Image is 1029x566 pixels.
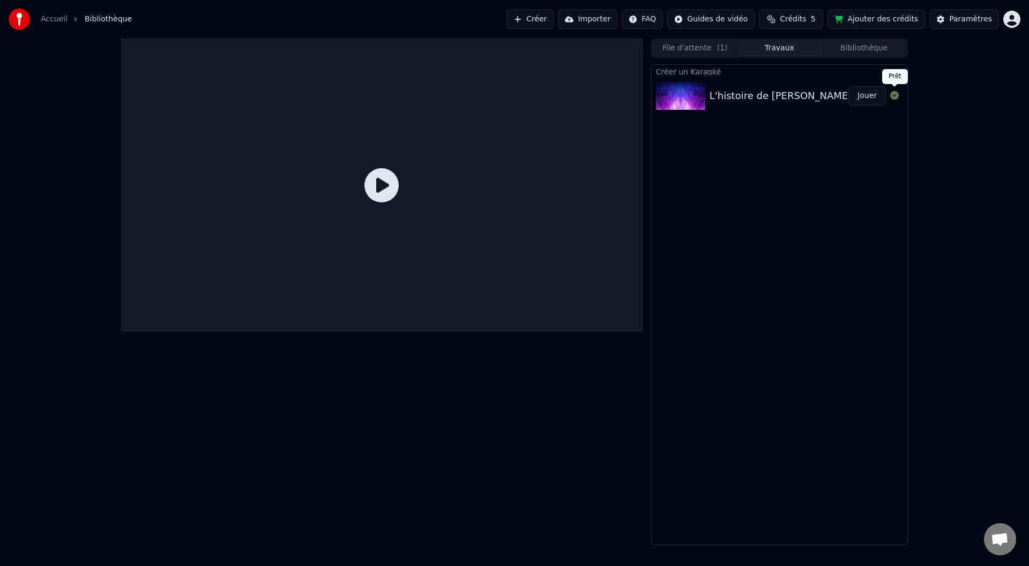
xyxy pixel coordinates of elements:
span: Crédits [780,14,806,25]
span: ( 1 ) [717,43,728,54]
button: FAQ [622,10,663,29]
button: Guides de vidéo [667,10,755,29]
button: Jouer [848,86,886,105]
span: 5 [811,14,816,25]
a: Accueil [41,14,68,25]
div: Prêt [882,69,908,84]
nav: breadcrumb [41,14,132,25]
button: Ajouter des crédits [827,10,925,29]
div: Créer un Karaoké [652,65,907,78]
span: Bibliothèque [85,14,132,25]
img: youka [9,9,30,30]
div: Ouvrir le chat [984,523,1016,555]
button: Importer [558,10,617,29]
button: Crédits5 [759,10,823,29]
button: Créer [506,10,554,29]
div: Paramètres [949,14,992,25]
div: L'histoire de [PERSON_NAME] [710,88,852,103]
button: File d'attente [653,41,737,56]
button: Travaux [737,41,822,56]
button: Bibliothèque [822,41,906,56]
button: Paramètres [929,10,999,29]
